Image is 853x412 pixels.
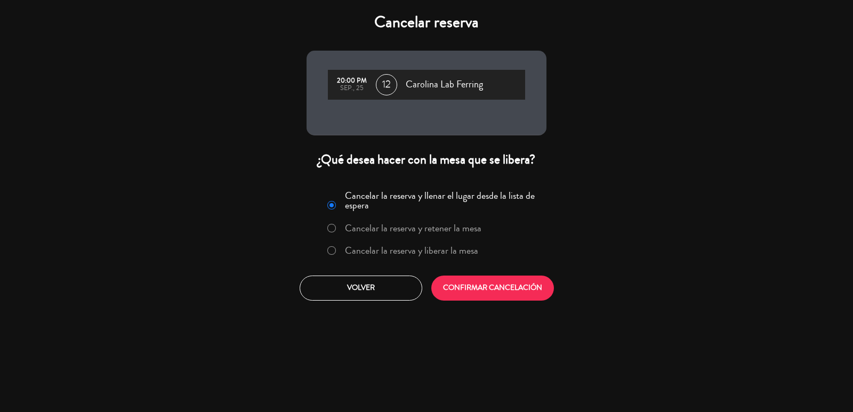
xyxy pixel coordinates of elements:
div: 20:00 PM [333,77,371,85]
div: sep., 25 [333,85,371,92]
span: 12 [376,74,397,95]
label: Cancelar la reserva y liberar la mesa [345,246,478,255]
div: ¿Qué desea hacer con la mesa que se libera? [307,151,546,168]
label: Cancelar la reserva y retener la mesa [345,223,481,233]
button: Volver [300,276,422,301]
label: Cancelar la reserva y llenar el lugar desde la lista de espera [345,191,540,210]
button: CONFIRMAR CANCELACIÓN [431,276,554,301]
h4: Cancelar reserva [307,13,546,32]
span: Carolina Lab Ferring [406,77,483,93]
